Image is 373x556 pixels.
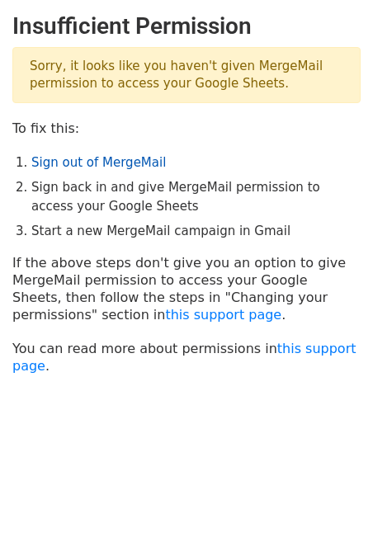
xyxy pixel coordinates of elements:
[290,477,373,556] iframe: Chat Widget
[290,477,373,556] div: Widget de chat
[165,307,281,323] a: this support page
[12,12,361,40] h2: Insufficient Permission
[31,222,361,241] li: Start a new MergeMail campaign in Gmail
[12,341,356,374] a: this support page
[12,254,361,323] p: If the above steps don't give you an option to give MergeMail permission to access your Google Sh...
[31,155,166,170] a: Sign out of MergeMail
[12,47,361,103] p: Sorry, it looks like you haven't given MergeMail permission to access your Google Sheets.
[31,178,361,215] li: Sign back in and give MergeMail permission to access your Google Sheets
[12,340,361,375] p: You can read more about permissions in .
[12,120,361,137] p: To fix this:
